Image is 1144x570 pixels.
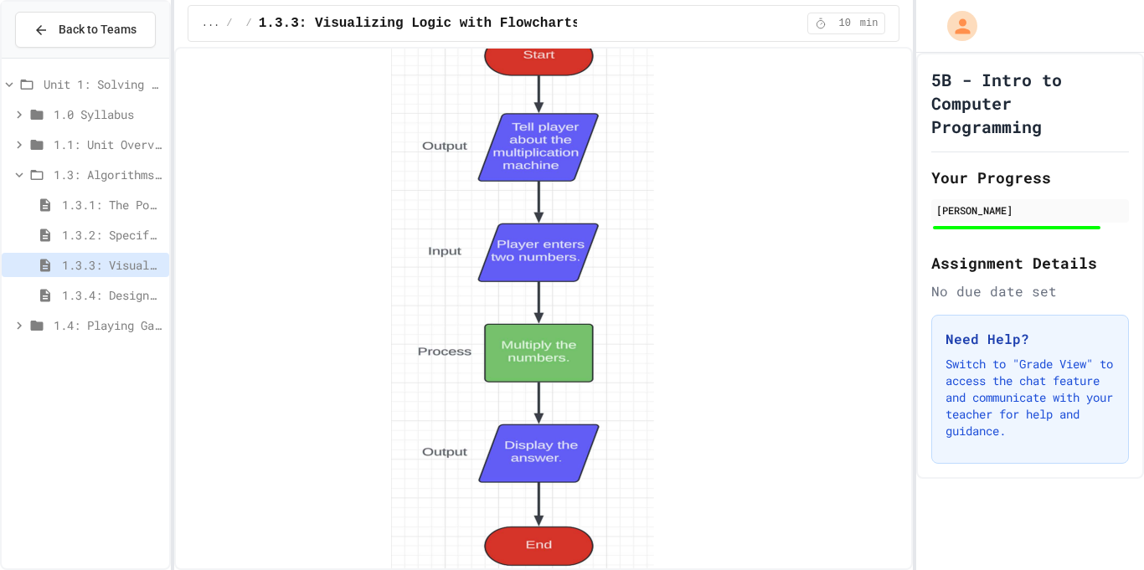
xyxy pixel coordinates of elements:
span: 1.0 Syllabus [54,105,162,123]
span: ... [202,17,220,30]
h2: Your Progress [931,166,1129,189]
span: / [226,17,232,30]
span: 1.3.4: Designing Flowcharts [62,286,162,304]
span: 1.3.2: Specifying Ideas with Pseudocode [62,226,162,244]
p: Switch to "Grade View" to access the chat feature and communicate with your teacher for help and ... [946,356,1115,439]
span: 1.1: Unit Overview [54,136,162,153]
button: Back to Teams [15,12,156,48]
div: My Account [930,7,982,45]
span: Unit 1: Solving Problems in Computer Science [44,75,162,93]
span: 1.3.1: The Power of Algorithms [62,196,162,213]
span: 10 [832,17,858,30]
h2: Assignment Details [931,251,1129,275]
span: 1.3.3: Visualizing Logic with Flowcharts [259,13,580,33]
span: Back to Teams [59,21,137,39]
h3: Need Help? [946,329,1115,349]
span: min [860,17,879,30]
span: 1.3: Algorithms - from Pseudocode to Flowcharts [54,166,162,183]
div: [PERSON_NAME] [936,203,1124,218]
h1: 5B - Intro to Computer Programming [931,68,1129,138]
span: 1.3.3: Visualizing Logic with Flowcharts [62,256,162,274]
span: / [246,17,252,30]
span: 1.4: Playing Games [54,316,162,334]
div: No due date set [931,281,1129,301]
